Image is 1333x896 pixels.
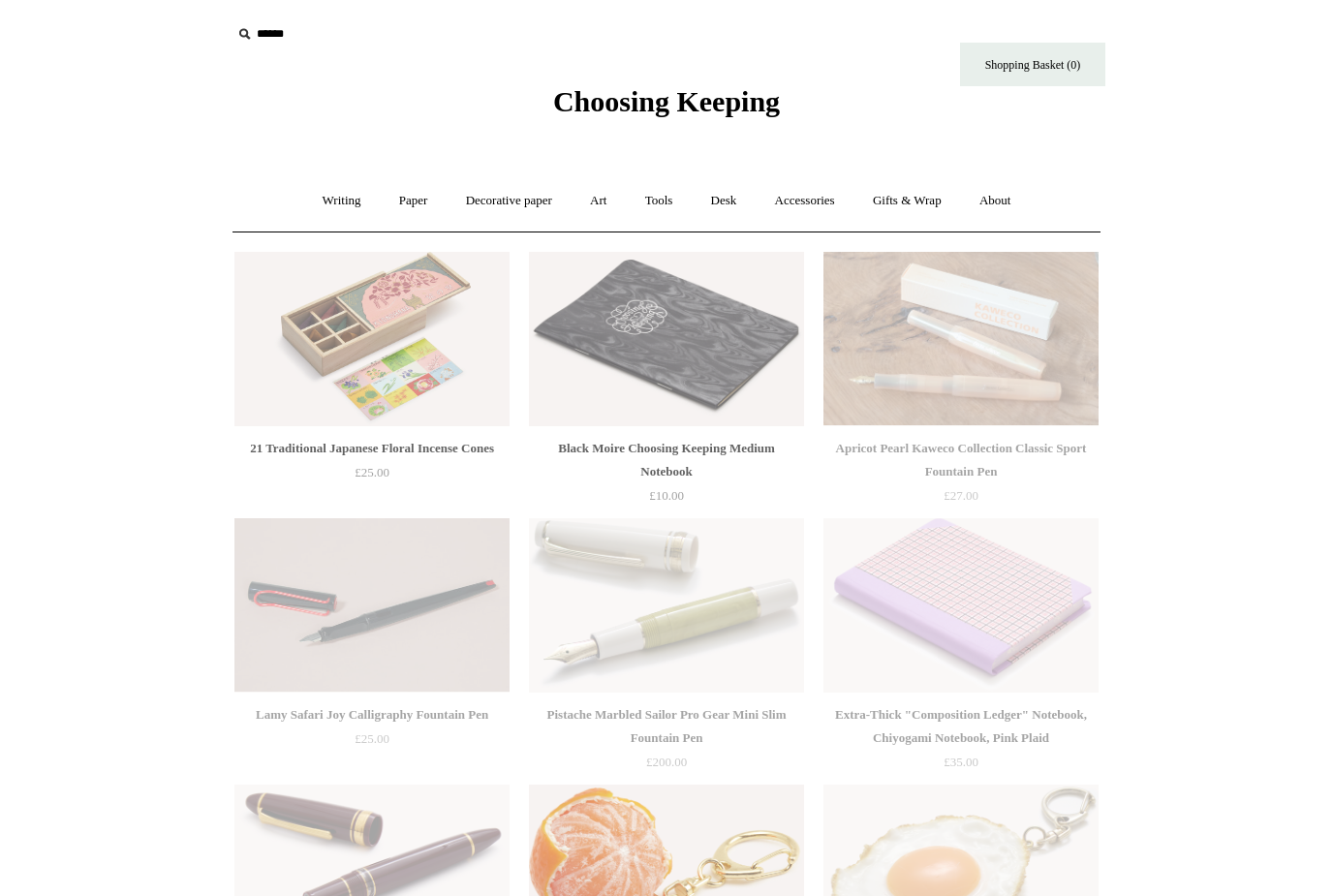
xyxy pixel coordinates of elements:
[855,175,959,227] a: Gifts & Wrap
[234,252,510,426] img: 21 Traditional Japanese Floral Incense Cones
[960,43,1105,86] a: Shopping Basket (0)
[823,437,1099,516] a: Apricot Pearl Kaweco Collection Classic Sport Fountain Pen £27.00
[944,488,978,503] span: £27.00
[828,703,1094,750] div: Extra-Thick "Composition Ledger" Notebook, Chiyogami Notebook, Pink Plaid
[553,85,780,117] span: Choosing Keeping
[944,755,978,769] span: £35.00
[823,518,1099,693] img: Extra-Thick "Composition Ledger" Notebook, Chiyogami Notebook, Pink Plaid
[828,437,1094,483] div: Apricot Pearl Kaweco Collection Classic Sport Fountain Pen
[646,755,687,769] span: £200.00
[449,175,570,227] a: Decorative paper
[823,252,1099,426] a: Apricot Pearl Kaweco Collection Classic Sport Fountain Pen Apricot Pearl Kaweco Collection Classi...
[234,518,510,693] a: Lamy Safari Joy Calligraphy Fountain Pen Lamy Safari Joy Calligraphy Fountain Pen
[529,252,804,426] img: Black Moire Choosing Keeping Medium Notebook
[962,175,1029,227] a: About
[529,518,804,693] a: Pistache Marbled Sailor Pro Gear Mini Slim Fountain Pen Pistache Marbled Sailor Pro Gear Mini Sli...
[529,518,804,693] img: Pistache Marbled Sailor Pro Gear Mini Slim Fountain Pen
[234,518,510,693] img: Lamy Safari Joy Calligraphy Fountain Pen
[234,437,510,516] a: 21 Traditional Japanese Floral Incense Cones £25.00
[649,488,684,503] span: £10.00
[382,175,446,227] a: Paper
[694,175,755,227] a: Desk
[234,703,510,783] a: Lamy Safari Joy Calligraphy Fountain Pen £25.00
[573,175,624,227] a: Art
[529,437,804,516] a: Black Moire Choosing Keeping Medium Notebook £10.00
[534,703,799,750] div: Pistache Marbled Sailor Pro Gear Mini Slim Fountain Pen
[758,175,852,227] a: Accessories
[234,252,510,426] a: 21 Traditional Japanese Floral Incense Cones 21 Traditional Japanese Floral Incense Cones
[823,518,1099,693] a: Extra-Thick "Composition Ledger" Notebook, Chiyogami Notebook, Pink Plaid Extra-Thick "Compositio...
[305,175,379,227] a: Writing
[239,703,505,726] div: Lamy Safari Joy Calligraphy Fountain Pen
[628,175,691,227] a: Tools
[823,252,1099,426] img: Apricot Pearl Kaweco Collection Classic Sport Fountain Pen
[534,437,799,483] div: Black Moire Choosing Keeping Medium Notebook
[529,252,804,426] a: Black Moire Choosing Keeping Medium Notebook Black Moire Choosing Keeping Medium Notebook
[823,703,1099,783] a: Extra-Thick "Composition Ledger" Notebook, Chiyogami Notebook, Pink Plaid £35.00
[553,101,780,114] a: Choosing Keeping
[239,437,505,460] div: 21 Traditional Japanese Floral Incense Cones
[529,703,804,783] a: Pistache Marbled Sailor Pro Gear Mini Slim Fountain Pen £200.00
[355,731,389,746] span: £25.00
[355,465,389,479] span: £25.00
